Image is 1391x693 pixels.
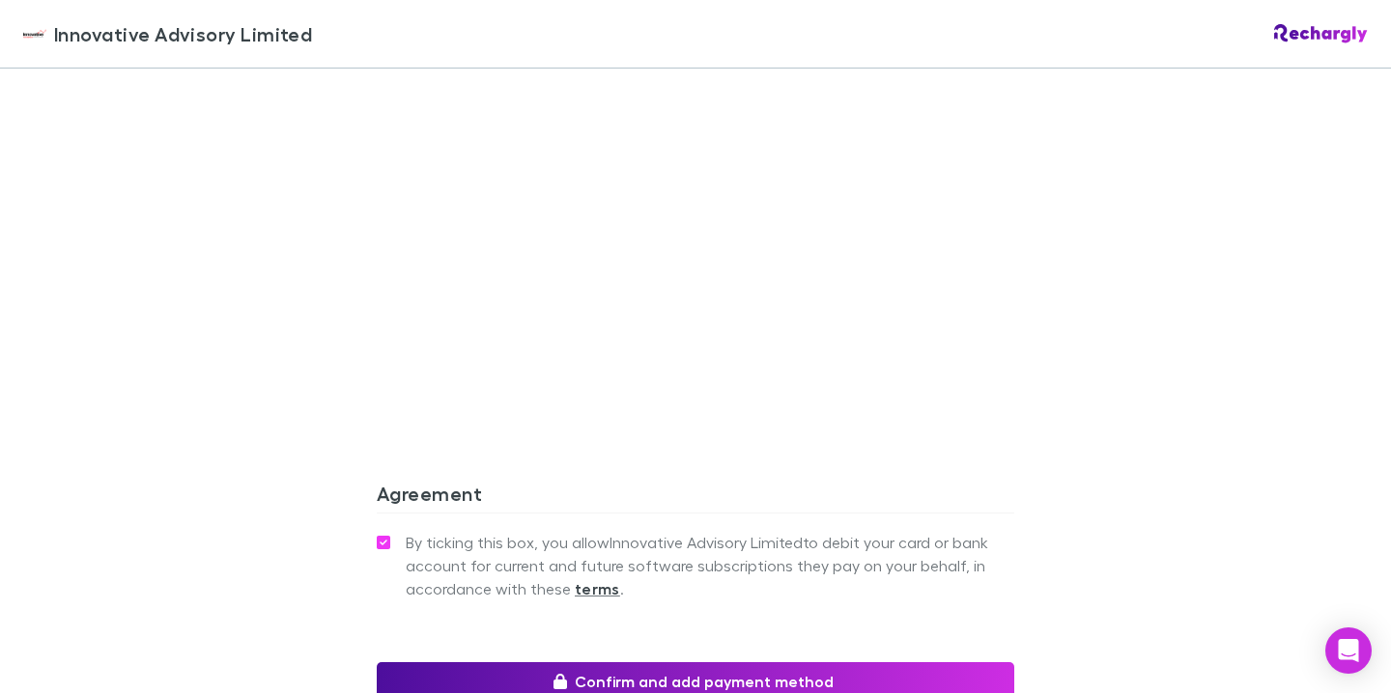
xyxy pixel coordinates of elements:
[575,579,620,598] strong: terms
[1274,24,1368,43] img: Rechargly Logo
[1325,627,1372,674] div: Open Intercom Messenger
[54,19,312,48] span: Innovative Advisory Limited
[23,22,46,45] img: Innovative Advisory Limited's Logo
[406,531,1014,600] span: By ticking this box, you allow Innovative Advisory Limited to debit your card or bank account for...
[377,482,1014,513] h3: Agreement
